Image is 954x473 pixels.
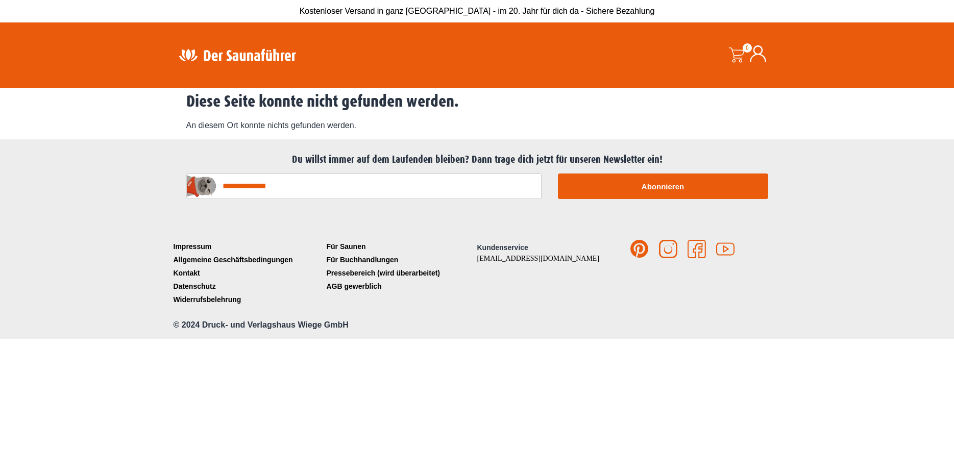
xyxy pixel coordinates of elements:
[477,243,528,252] span: Kundenservice
[171,240,324,306] nav: Menü
[171,280,324,293] a: Datenschutz
[171,253,324,266] a: Allgemeine Geschäftsbedingungen
[174,320,349,329] span: © 2024 Druck- und Verlagshaus Wiege GmbH
[176,154,778,166] h2: Du willst immer auf dem Laufenden bleiben? Dann trage dich jetzt für unseren Newsletter ein!
[324,280,477,293] a: AGB gewerblich
[324,240,477,293] nav: Menü
[477,255,600,262] a: [EMAIL_ADDRESS][DOMAIN_NAME]
[186,119,768,132] p: An diesem Ort konnte nichts gefunden werden.
[324,240,477,253] a: Für Saunen
[743,43,752,53] span: 0
[171,240,324,253] a: Impressum
[558,173,768,199] button: Abonnieren
[186,92,768,111] h1: Diese Seite konnte nicht gefunden werden.
[171,266,324,280] a: Kontakt
[300,7,655,15] span: Kostenloser Versand in ganz [GEOGRAPHIC_DATA] - im 20. Jahr für dich da - Sichere Bezahlung
[171,293,324,306] a: Widerrufsbelehrung
[324,253,477,266] a: Für Buchhandlungen
[324,266,477,280] a: Pressebereich (wird überarbeitet)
